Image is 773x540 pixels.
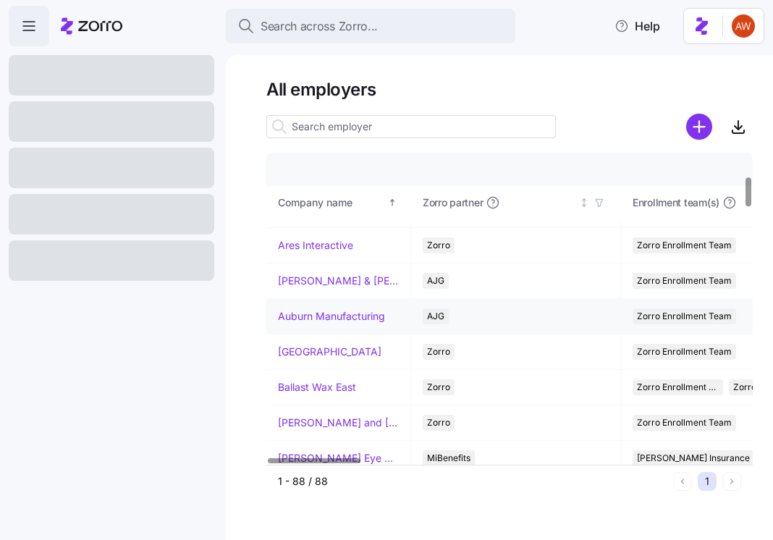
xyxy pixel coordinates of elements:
div: Not sorted [579,198,589,208]
a: [PERSON_NAME] & [PERSON_NAME]'s [278,274,399,288]
span: Zorro Enrollment Team [637,344,732,360]
span: Zorro Enrollment Team [637,237,732,253]
a: [PERSON_NAME] Eye Associates [278,451,399,465]
button: Help [603,12,672,41]
th: Zorro partnerNot sorted [411,186,621,219]
div: Company name [278,195,385,211]
button: Next page [722,472,741,491]
h1: All employers [266,78,753,101]
svg: add icon [686,114,712,140]
span: Zorro Enrollment Team [637,273,732,289]
img: 3c671664b44671044fa8929adf5007c6 [732,14,755,38]
a: [PERSON_NAME] and [PERSON_NAME]'s Furniture [278,415,399,430]
span: Search across Zorro... [261,17,378,35]
a: Ballast Wax East [278,380,356,395]
button: Search across Zorro... [226,9,515,43]
th: Company nameSorted ascending [266,186,411,219]
span: Zorro Enrollment Team [637,415,732,431]
span: Zorro [427,415,450,431]
span: Zorro [427,379,450,395]
a: [GEOGRAPHIC_DATA] [278,345,381,359]
button: Previous page [673,472,692,491]
span: Zorro [427,237,450,253]
div: 1 - 88 / 88 [278,474,667,489]
div: Sorted ascending [387,198,397,208]
span: Zorro [427,344,450,360]
span: AJG [427,308,444,324]
span: Enrollment team(s) [633,195,719,210]
button: 1 [698,472,717,491]
span: Zorro Enrollment Team [637,379,719,395]
span: Help [614,17,660,35]
span: Zorro partner [423,195,483,210]
span: Zorro Enrollment Team [637,308,732,324]
input: Search employer [266,115,556,138]
span: [PERSON_NAME] Insurance [637,450,750,466]
a: Auburn Manufacturing [278,309,385,324]
span: AJG [427,273,444,289]
a: Ares Interactive [278,238,353,253]
span: MiBenefits [427,450,470,466]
